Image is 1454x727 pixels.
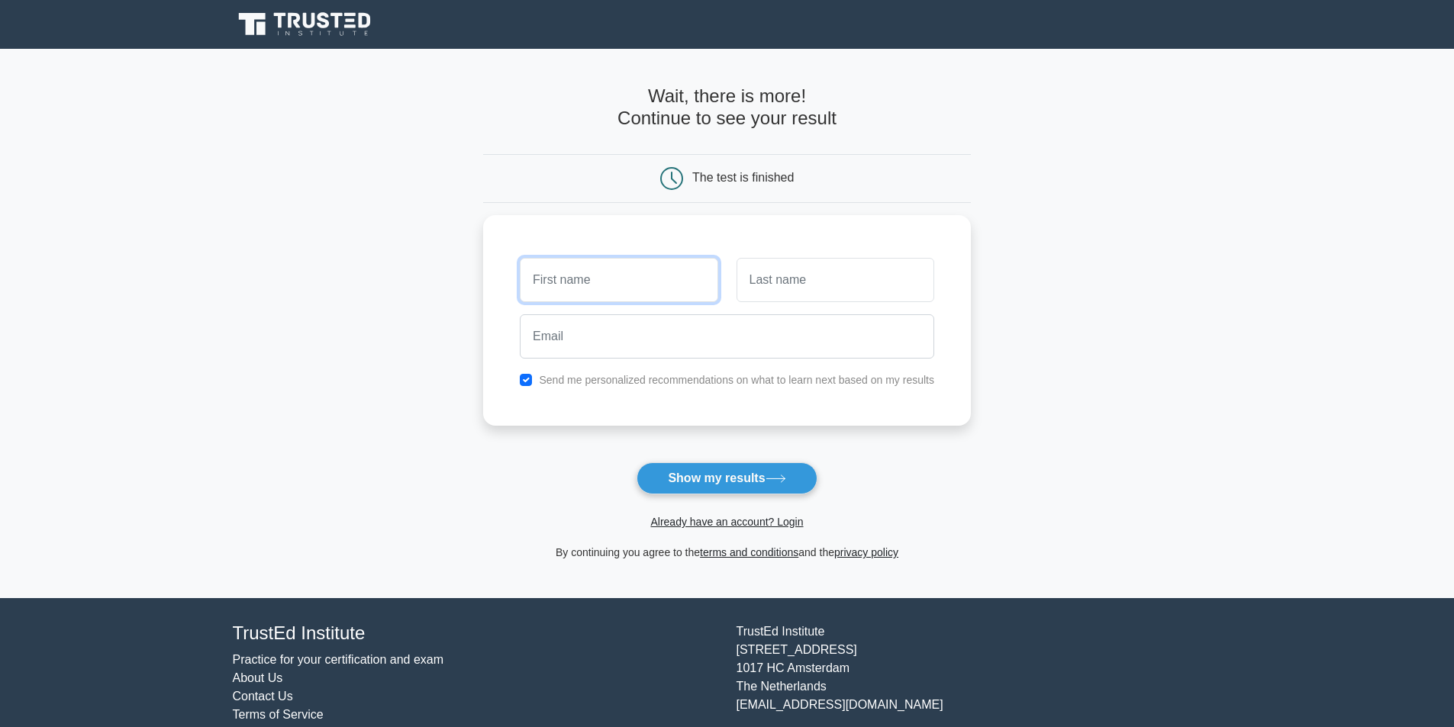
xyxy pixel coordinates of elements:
a: privacy policy [834,546,898,558]
a: About Us [233,671,283,684]
input: Last name [737,258,934,302]
button: Show my results [637,462,817,494]
h4: Wait, there is more! Continue to see your result [483,85,971,130]
a: Contact Us [233,690,293,703]
a: terms and conditions [700,546,798,558]
div: The test is finished [692,171,794,184]
a: Already have an account? Login [650,516,803,528]
a: Terms of Service [233,708,324,721]
input: Email [520,314,934,359]
input: First name [520,258,717,302]
a: Practice for your certification and exam [233,653,444,666]
h4: TrustEd Institute [233,622,718,645]
div: By continuing you agree to the and the [474,543,980,561]
label: Send me personalized recommendations on what to learn next based on my results [539,374,934,386]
